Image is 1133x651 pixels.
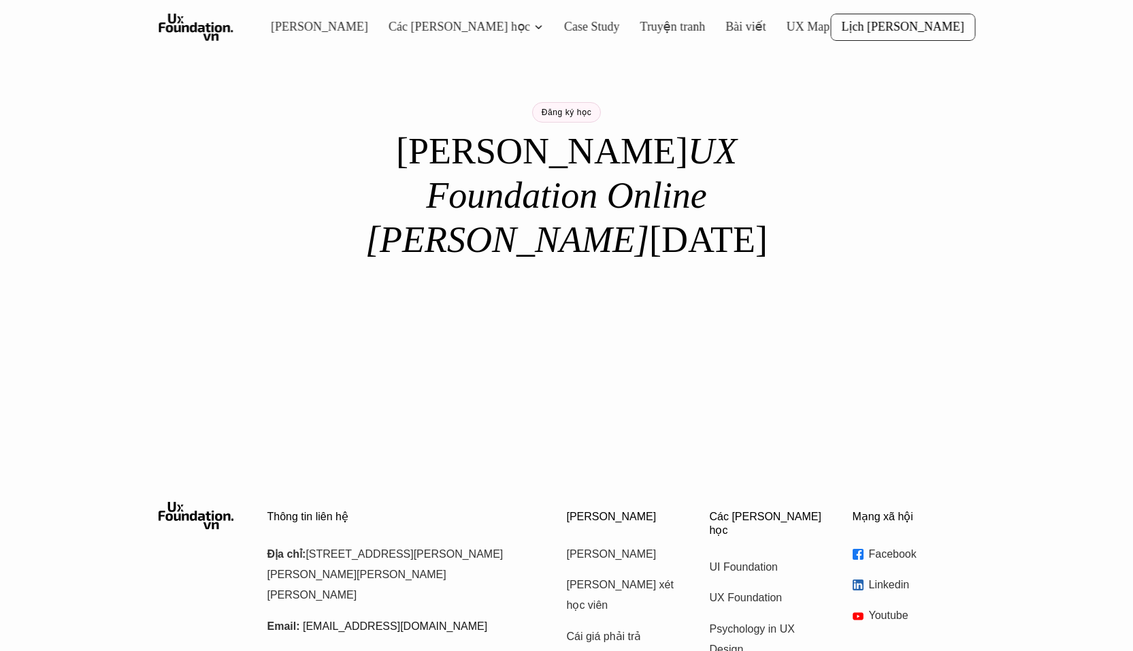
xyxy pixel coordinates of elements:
[267,620,300,632] strong: Email:
[567,510,689,523] p: [PERSON_NAME]
[567,626,676,647] a: Cái giá phải trả
[542,108,592,117] p: Đăng ký học
[869,605,975,626] p: Youtube
[303,620,487,632] a: [EMAIL_ADDRESS][DOMAIN_NAME]
[725,20,766,33] a: Bài viết
[830,14,975,40] a: Lịch [PERSON_NAME]
[295,289,839,391] iframe: Tally form
[564,20,620,33] a: Case Study
[710,510,832,536] p: Các [PERSON_NAME] học
[389,20,530,33] a: Các [PERSON_NAME] học
[567,575,676,616] a: [PERSON_NAME] xét học viên
[271,20,368,33] a: [PERSON_NAME]
[567,544,676,565] a: [PERSON_NAME]
[869,544,975,565] p: Facebook
[853,510,975,523] p: Mạng xã hội
[267,510,533,523] p: Thông tin liên hệ
[640,20,705,33] a: Truyện tranh
[869,575,975,595] p: Linkedin
[853,544,975,565] a: Facebook
[710,557,819,577] a: UI Foundation
[710,588,819,608] a: UX Foundation
[329,129,805,261] h1: [PERSON_NAME] [DATE]
[786,20,830,33] a: UX Map
[853,575,975,595] a: Linkedin
[841,19,964,35] p: Lịch [PERSON_NAME]
[365,131,746,260] em: UX Foundation Online [PERSON_NAME]
[267,544,533,606] p: [STREET_ADDRESS][PERSON_NAME][PERSON_NAME][PERSON_NAME][PERSON_NAME]
[853,605,975,626] a: Youtube
[267,548,306,560] strong: Địa chỉ:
